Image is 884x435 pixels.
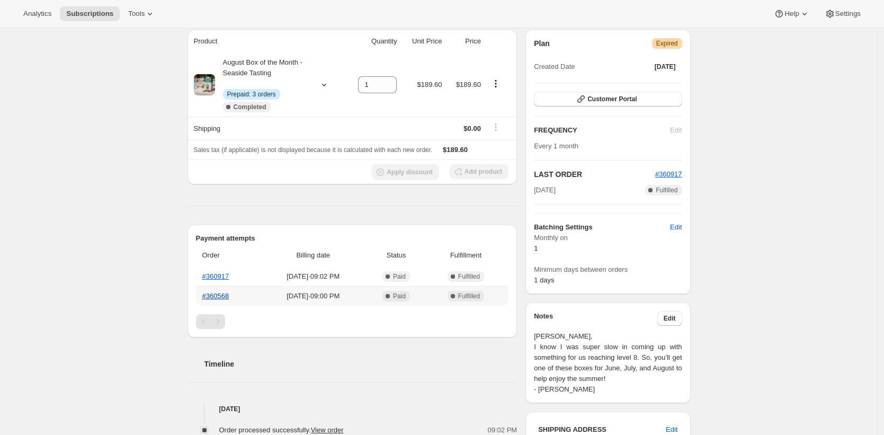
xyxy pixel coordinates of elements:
th: Price [445,30,484,53]
button: Product actions [487,78,504,90]
h2: FREQUENCY [534,125,670,136]
span: Help [784,10,799,18]
span: Fulfillment [430,250,502,261]
h2: LAST ORDER [534,169,655,180]
a: #360568 [202,292,229,300]
th: Quantity [344,30,400,53]
h6: Batching Settings [534,222,670,233]
span: $189.60 [456,81,481,88]
span: Prepaid: 3 orders [227,90,276,99]
span: [DATE] [534,185,556,196]
button: Shipping actions [487,121,504,133]
span: $0.00 [463,125,481,132]
span: Every 1 month [534,142,578,150]
button: Analytics [17,6,58,21]
span: [PERSON_NAME], I know I was super slow in coming up with something for us reaching level 8. So, y... [534,331,682,395]
span: Order processed successfully. [219,426,344,434]
button: [DATE] [648,59,682,74]
th: Product [187,30,344,53]
span: $189.60 [443,146,468,154]
th: Order [196,244,261,267]
span: 1 [534,244,538,252]
span: Fulfilled [656,186,677,194]
nav: Pagination [196,314,509,329]
span: Sales tax (if applicable) is not displayed because it is calculated with each new order. [194,146,433,154]
a: #360917 [655,170,682,178]
span: Status [369,250,423,261]
h4: [DATE] [187,404,517,414]
span: Edit [664,314,676,323]
th: Shipping [187,117,344,140]
button: Customer Portal [534,92,682,106]
span: Fulfilled [458,272,480,281]
span: Settings [835,10,861,18]
span: [DATE] · 09:02 PM [264,271,363,282]
h3: SHIPPING ADDRESS [538,424,666,435]
span: Paid [393,292,406,300]
span: Customer Portal [587,95,637,103]
span: Minimum days between orders [534,264,682,275]
button: Edit [657,311,682,326]
button: Help [767,6,816,21]
span: Analytics [23,10,51,18]
span: Expired [656,39,678,48]
span: Subscriptions [66,10,113,18]
span: Created Date [534,61,575,72]
span: $189.60 [417,81,442,88]
div: August Box of the Month - Seaside Tasting [215,57,310,112]
h3: Notes [534,311,657,326]
span: Monthly on [534,233,682,243]
h2: Timeline [204,359,517,369]
h2: Payment attempts [196,233,509,244]
span: Billing date [264,250,363,261]
th: Unit Price [400,30,445,53]
button: Settings [818,6,867,21]
button: #360917 [655,169,682,180]
span: Tools [128,10,145,18]
button: Subscriptions [60,6,120,21]
button: Edit [664,219,688,236]
span: Paid [393,272,406,281]
a: #360917 [202,272,229,280]
span: Edit [666,424,677,435]
span: [DATE] [655,63,676,71]
span: Completed [234,103,266,111]
h2: Plan [534,38,550,49]
span: 1 days [534,276,554,284]
img: product img [194,74,215,95]
span: [DATE] · 09:00 PM [264,291,363,301]
span: Edit [670,222,682,233]
button: Tools [122,6,162,21]
a: View order [311,426,344,434]
span: Fulfilled [458,292,480,300]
